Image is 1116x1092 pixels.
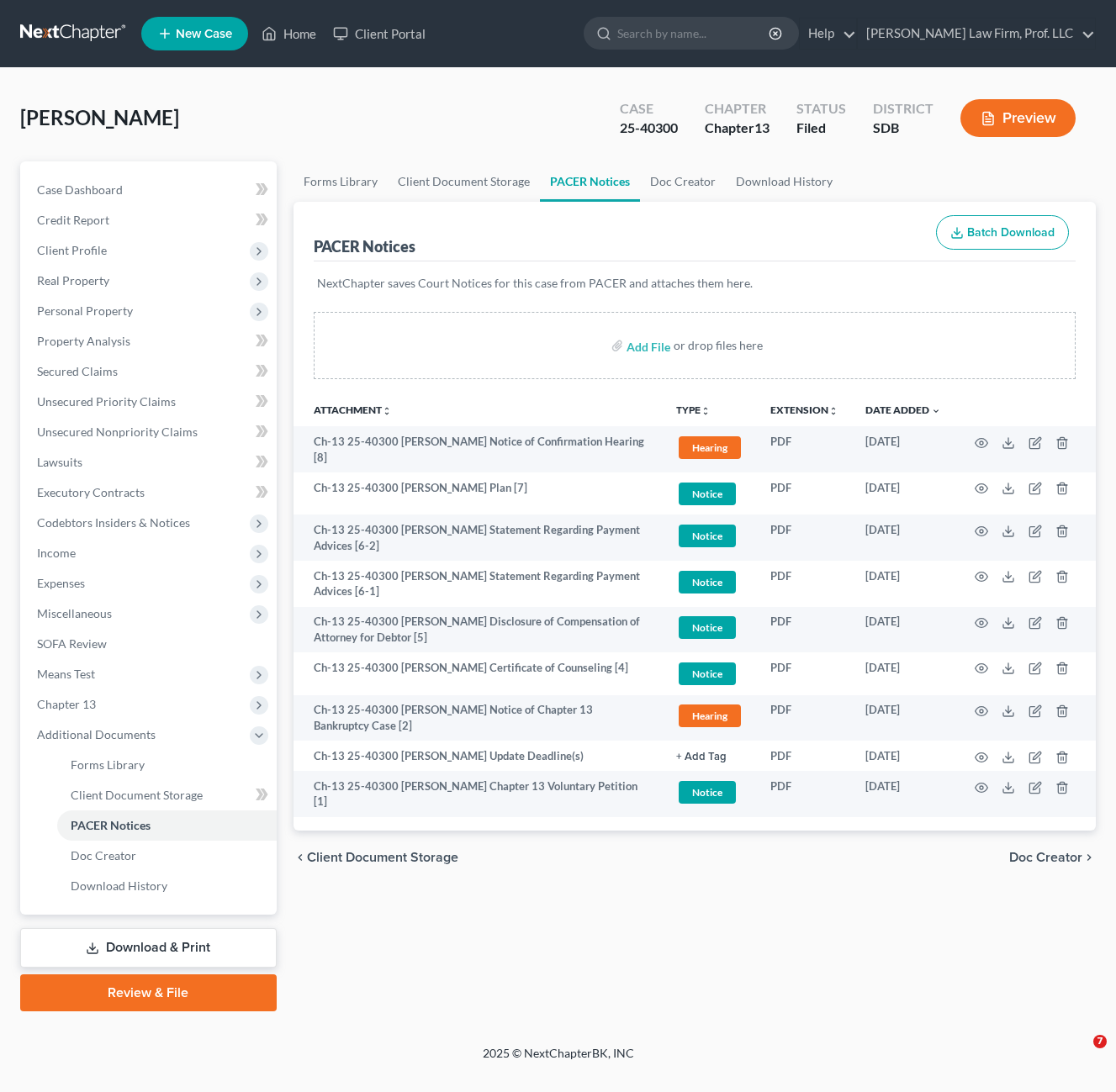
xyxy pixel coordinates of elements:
[79,1045,1038,1075] div: 2025 © NextChapterBK, INC
[705,119,770,138] div: Chapter
[37,243,107,257] span: Client Profile
[1093,1035,1107,1048] span: 7
[57,841,277,871] a: Doc Creator
[307,851,458,864] span: Client Document Storage
[37,303,133,318] span: Personal Property
[852,561,955,607] td: [DATE]
[294,472,663,515] td: Ch-13 25-40300 [PERSON_NAME] Plan [7]
[676,522,743,550] a: Notice
[1009,851,1082,864] span: Doc Creator
[679,704,741,727] span: Hearing
[757,426,852,472] td: PDF
[37,485,145,499] span: Executory Contracts
[1009,851,1096,864] button: Doc Creator chevron_right
[71,788,203,802] span: Client Document Storage
[37,394,176,409] span: Unsecured Priority Claims
[294,514,663,561] td: Ch-13 25-40300 [PERSON_NAME] Statement Regarding Payment Advices [6-2]
[770,404,838,416] a: Extensionunfold_more
[873,119,934,138] div: SDB
[726,161,843,202] a: Download History
[71,878,167,893] span: Download History
[858,18,1095,49] a: [PERSON_NAME] Law Firm, Prof. LLC
[676,702,743,730] a: Hearing
[294,161,388,202] a: Forms Library
[679,616,736,639] span: Notice
[679,662,736,685] span: Notice
[71,818,151,832] span: PACER Notices
[540,161,640,202] a: PACER Notices
[852,695,955,741] td: [DATE]
[852,472,955,515] td: [DATE]
[24,356,277,387] a: Secured Claims
[37,213,109,227] span: Credit Report
[37,636,107,651] span: SOFA Review
[679,483,736,505] span: Notice
[936,215,1069,251] button: Batch Download
[796,119,846,138] div: Filed
[24,387,277,417] a: Unsecured Priority Claims
[24,175,277,205] a: Case Dashboard
[676,405,711,416] button: TYPEunfold_more
[796,99,846,119] div: Status
[674,337,763,354] div: or drop files here
[676,434,743,462] a: Hearing
[873,99,934,119] div: District
[757,695,852,741] td: PDF
[757,652,852,695] td: PDF
[37,667,95,681] span: Means Test
[1059,1035,1099,1075] iframe: Intercom live chat
[176,28,232,40] span: New Case
[757,771,852,817] td: PDF
[294,561,663,607] td: Ch-13 25-40300 [PERSON_NAME] Statement Regarding Payment Advices [6-1]
[24,326,277,356] a: Property Analysis
[676,748,743,764] a: + Add Tag
[679,436,741,459] span: Hearing
[865,404,941,416] a: Date Added expand_more
[37,425,198,439] span: Unsecured Nonpriority Claims
[967,225,1055,240] span: Batch Download
[754,119,770,135] span: 13
[679,781,736,804] span: Notice
[640,161,726,202] a: Doc Creator
[57,780,277,810] a: Client Document Storage
[294,426,663,472] td: Ch-13 25-40300 [PERSON_NAME] Notice of Confirmation Hearing [8]
[57,750,277,780] a: Forms Library
[71,848,136,863] span: Doc Creator
[37,576,85,590] span: Expenses
[37,606,112,620] span: Miscellaneous
[676,778,743,806] a: Notice
[37,697,96,711] span: Chapter 13
[620,99,678,119] div: Case
[679,525,736,547] span: Notice
[852,426,955,472] td: [DATE]
[617,18,771,49] input: Search by name...
[325,18,434,49] a: Client Portal
[676,568,743,596] a: Notice
[382,406,392,416] i: unfold_more
[852,514,955,561] td: [DATE]
[852,652,955,695] td: [DATE]
[757,514,852,561] td: PDF
[828,406,838,416] i: unfold_more
[1082,851,1096,864] i: chevron_right
[253,18,325,49] a: Home
[24,629,277,659] a: SOFA Review
[676,614,743,641] a: Notice
[852,771,955,817] td: [DATE]
[294,652,663,695] td: Ch-13 25-40300 [PERSON_NAME] Certificate of Counseling [4]
[705,99,770,119] div: Chapter
[71,757,145,772] span: Forms Library
[757,741,852,771] td: PDF
[37,727,156,741] span: Additional Documents
[20,105,179,129] span: [PERSON_NAME]
[679,571,736,593] span: Notice
[314,404,392,416] a: Attachmentunfold_more
[294,851,307,864] i: chevron_left
[37,182,123,197] span: Case Dashboard
[931,406,941,416] i: expand_more
[294,695,663,741] td: Ch-13 25-40300 [PERSON_NAME] Notice of Chapter 13 Bankruptcy Case [2]
[676,660,743,688] a: Notice
[852,741,955,771] td: [DATE]
[294,771,663,817] td: Ch-13 25-40300 [PERSON_NAME] Chapter 13 Voluntary Petition [1]
[37,273,109,288] span: Real Property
